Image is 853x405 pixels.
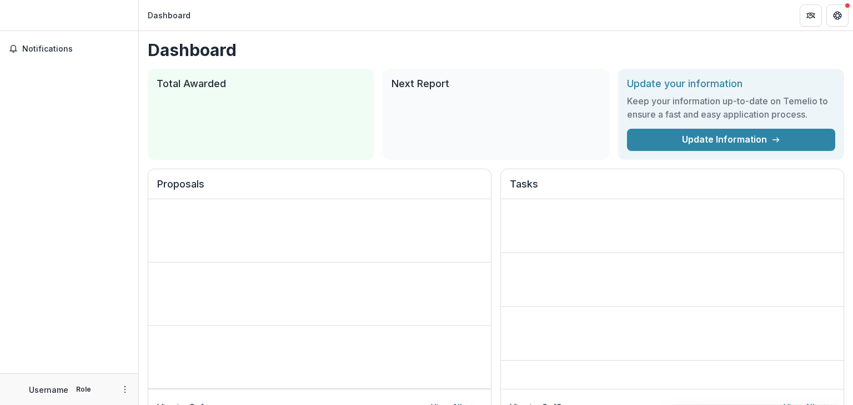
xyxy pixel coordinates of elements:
[29,384,68,396] p: Username
[627,94,835,121] h3: Keep your information up-to-date on Temelio to ensure a fast and easy application process.
[627,129,835,151] a: Update Information
[22,44,129,54] span: Notifications
[826,4,849,27] button: Get Help
[73,384,94,394] p: Role
[118,383,132,396] button: More
[510,178,835,199] h2: Tasks
[392,78,600,90] h2: Next Report
[4,40,134,58] button: Notifications
[148,40,844,60] h1: Dashboard
[157,78,365,90] h2: Total Awarded
[143,7,195,23] nav: breadcrumb
[157,178,482,199] h2: Proposals
[627,78,835,90] h2: Update your information
[148,9,190,21] div: Dashboard
[800,4,822,27] button: Partners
